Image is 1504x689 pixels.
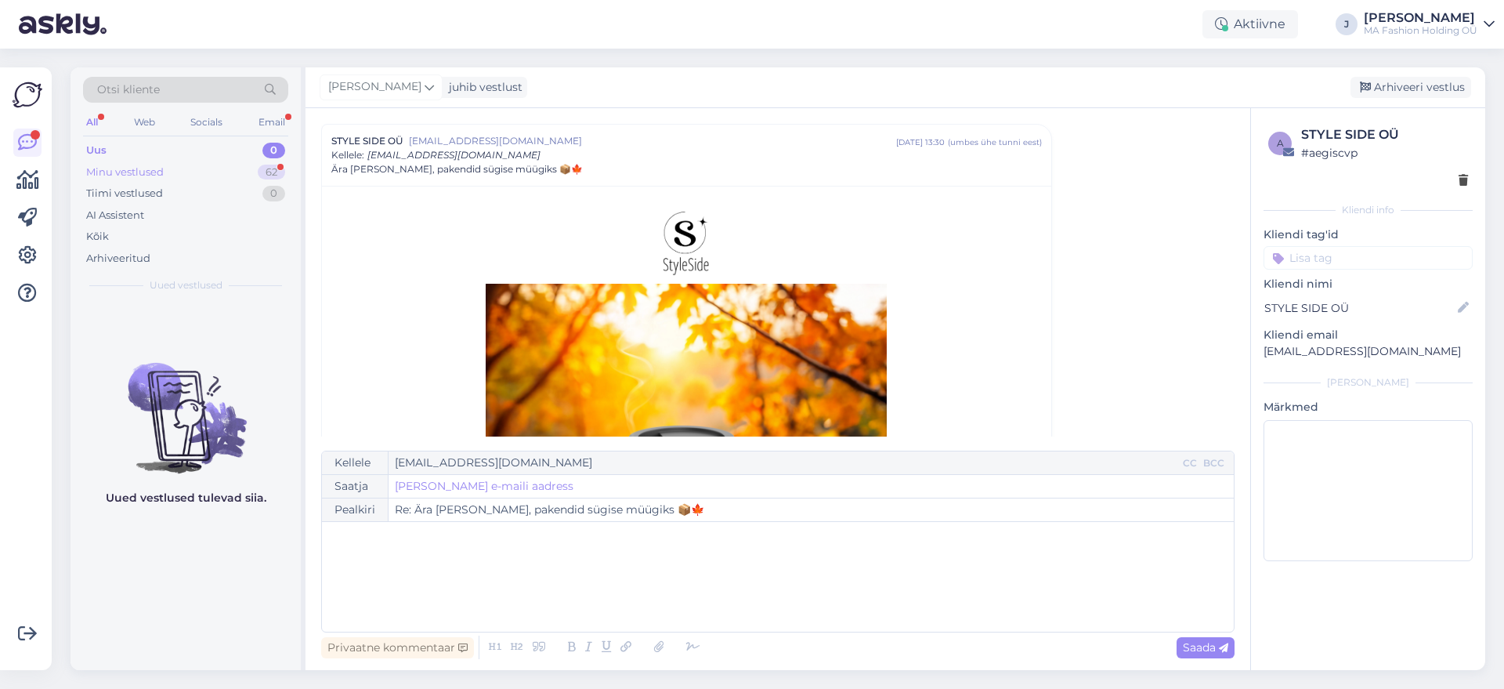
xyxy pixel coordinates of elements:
div: [DATE] 13:30 [896,136,945,148]
p: Märkmed [1264,399,1473,415]
div: [PERSON_NAME] [1264,375,1473,390]
div: 0 [262,186,285,201]
div: Uus [86,143,107,158]
p: Uued vestlused tulevad siia. [106,490,266,506]
div: Arhiveeritud [86,251,150,267]
div: Minu vestlused [86,165,164,180]
div: juhib vestlust [443,79,522,96]
input: Lisa nimi [1264,299,1455,317]
div: Pealkiri [322,499,389,521]
div: Kõik [86,229,109,245]
div: Tiimi vestlused [86,186,163,201]
p: Kliendi nimi [1264,276,1473,292]
div: AI Assistent [86,208,144,223]
div: [PERSON_NAME] [1364,12,1477,24]
input: Lisa tag [1264,246,1473,270]
span: Kellele : [331,149,364,161]
p: Kliendi email [1264,327,1473,343]
span: a [1277,137,1284,149]
span: Uued vestlused [150,278,222,292]
div: Saatja [322,475,389,498]
div: J [1336,13,1358,35]
div: BCC [1200,456,1227,470]
div: Kliendi info [1264,203,1473,217]
div: MA Fashion Holding OÜ [1364,24,1477,37]
input: Write subject here... [389,499,1234,521]
div: All [83,112,101,132]
img: No chats [70,335,301,476]
div: Kellele [322,451,389,474]
div: Arhiveeri vestlus [1350,77,1471,98]
span: [EMAIL_ADDRESS][DOMAIN_NAME] [409,134,896,148]
p: Kliendi tag'id [1264,227,1473,243]
div: Aktiivne [1202,10,1298,38]
div: 62 [258,165,285,180]
a: [PERSON_NAME]MA Fashion Holding OÜ [1364,12,1495,37]
div: # aegiscvp [1301,144,1468,161]
input: Recepient... [389,451,1180,474]
span: Ära [PERSON_NAME], pakendid sügise müügiks 📦🍁 [331,162,583,176]
span: Otsi kliente [97,82,160,98]
span: Saada [1183,640,1228,655]
div: STYLE SIDE OÜ [1301,125,1468,144]
span: STYLE SIDE OÜ [331,134,403,148]
span: [EMAIL_ADDRESS][DOMAIN_NAME] [367,149,540,161]
div: Privaatne kommentaar [321,637,474,658]
div: Web [131,112,158,132]
div: CC [1180,456,1200,470]
div: Email [255,112,288,132]
div: ( umbes ühe tunni eest ) [948,136,1042,148]
span: [PERSON_NAME] [328,78,421,96]
img: Askly Logo [13,80,42,110]
div: Socials [187,112,226,132]
p: [EMAIL_ADDRESS][DOMAIN_NAME] [1264,343,1473,360]
a: [PERSON_NAME] e-maili aadress [395,478,573,495]
div: 0 [262,143,285,158]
